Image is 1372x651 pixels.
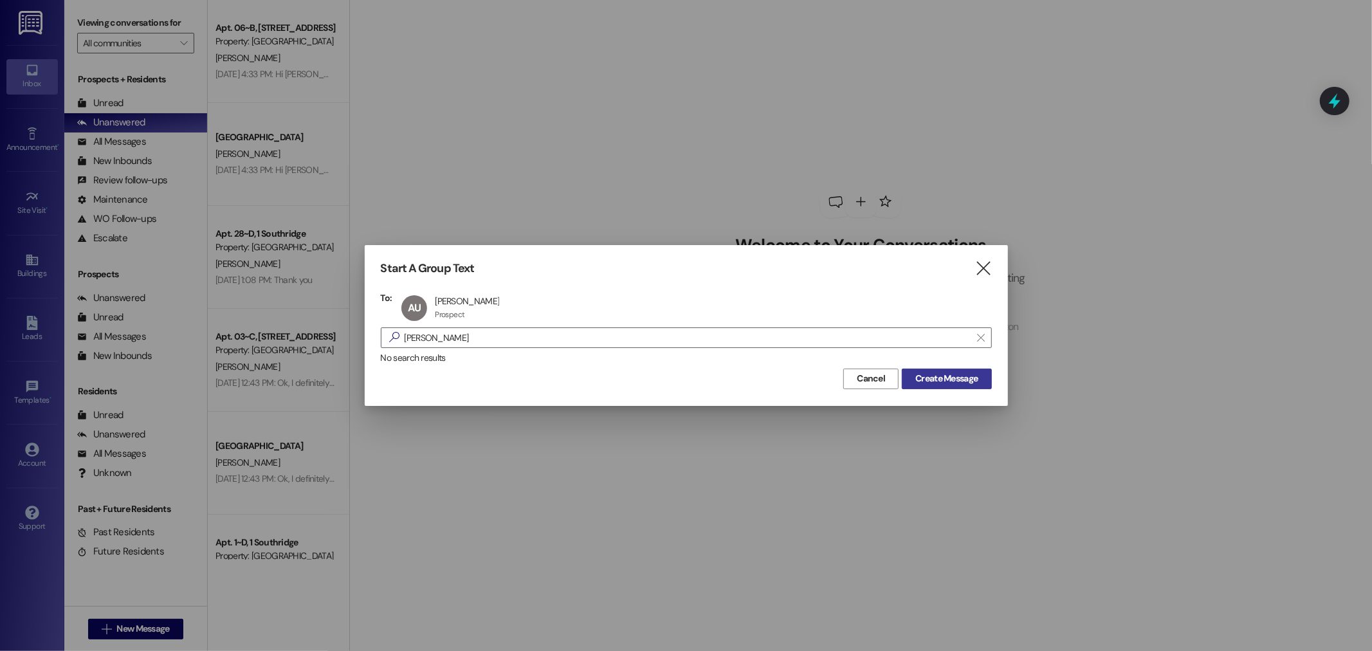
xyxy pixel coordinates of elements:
i:  [974,262,992,275]
button: Clear text [971,328,991,347]
span: AU [408,301,421,315]
div: No search results [381,351,992,365]
i:  [977,333,984,343]
h3: To: [381,292,392,304]
span: Create Message [915,372,978,385]
button: Cancel [843,369,899,389]
input: Search for any contact or apartment [405,329,971,347]
h3: Start A Group Text [381,261,475,276]
button: Create Message [902,369,991,389]
span: Cancel [857,372,885,385]
div: Prospect [435,309,464,320]
div: [PERSON_NAME] [435,295,499,307]
i:  [384,331,405,344]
